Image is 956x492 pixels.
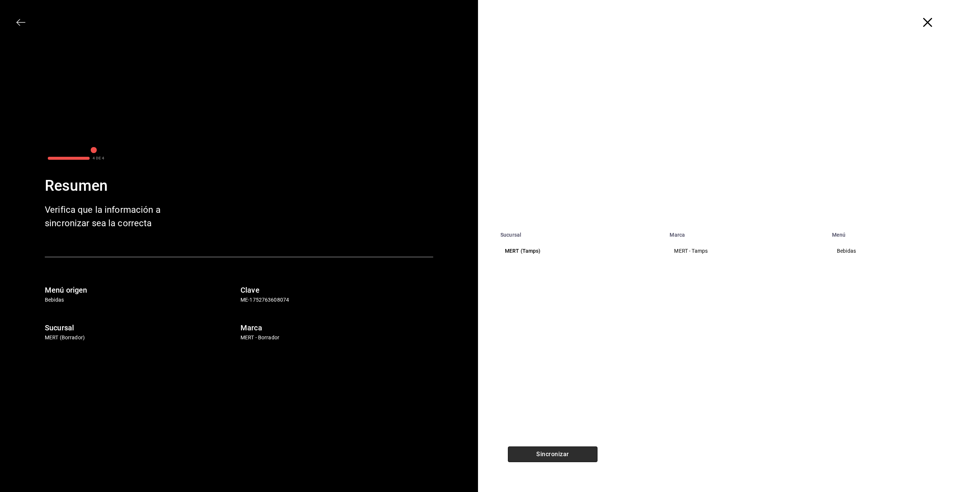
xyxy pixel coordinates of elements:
p: Bebidas [45,296,238,304]
p: ME-1752763608074 [240,296,433,304]
button: Sincronizar [508,446,597,462]
p: MERT - Tamps [674,247,819,255]
h6: Clave [240,284,433,296]
div: 4 DE 4 [93,155,104,161]
div: Resumen [45,175,433,197]
h6: Marca [240,322,433,334]
th: Menú [828,227,956,238]
th: Marca [665,227,828,238]
p: MERT - Borrador [240,334,433,342]
div: Verifica que la información a sincronizar sea la correcta [45,203,164,230]
h6: Sucursal [45,322,238,334]
p: Bebidas [837,247,944,255]
p: MERT (Borrador) [45,334,238,342]
th: Sucursal [496,227,665,238]
p: MERT (Tamps) [505,247,656,255]
h6: Menú origen [45,284,238,296]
